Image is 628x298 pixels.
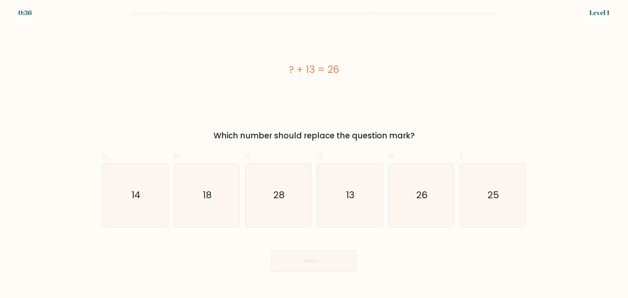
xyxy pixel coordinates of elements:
[106,130,522,142] div: Which number should replace the question mark?
[18,8,32,18] div: 0:36
[102,62,526,77] div: ? + 13 = 26
[346,188,355,202] text: 13
[488,188,499,202] text: 25
[416,188,427,202] text: 26
[388,150,395,163] span: e.
[273,188,285,202] text: 28
[245,150,252,163] span: c.
[131,188,140,202] text: 14
[460,150,464,163] span: f.
[203,188,212,202] text: 18
[317,150,324,163] span: d.
[589,8,610,18] div: Level 1
[271,251,357,272] button: Next
[174,150,182,163] span: b.
[102,150,110,163] span: a.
